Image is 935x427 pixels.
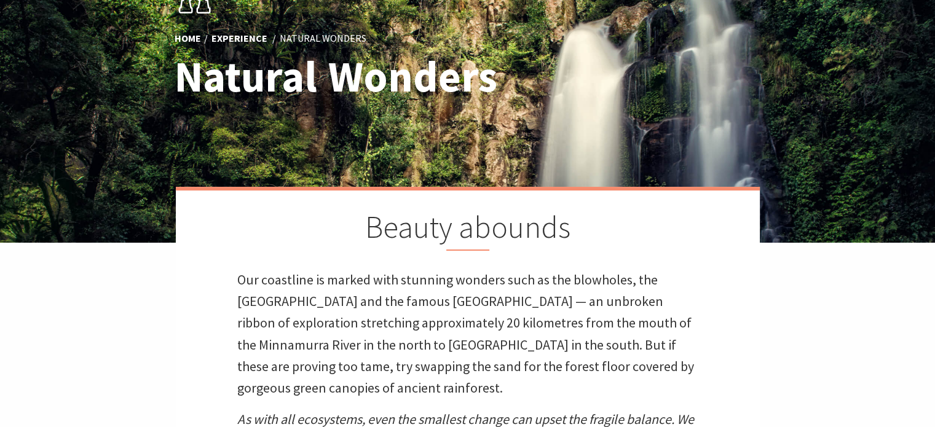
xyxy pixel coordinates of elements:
h1: Natural Wonders [175,53,522,100]
a: Experience [211,32,267,45]
p: Our coastline is marked with stunning wonders such as the blowholes, the [GEOGRAPHIC_DATA] and th... [237,269,698,399]
li: Natural Wonders [280,31,366,47]
h2: Beauty abounds [237,209,698,251]
a: Home [175,32,201,45]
